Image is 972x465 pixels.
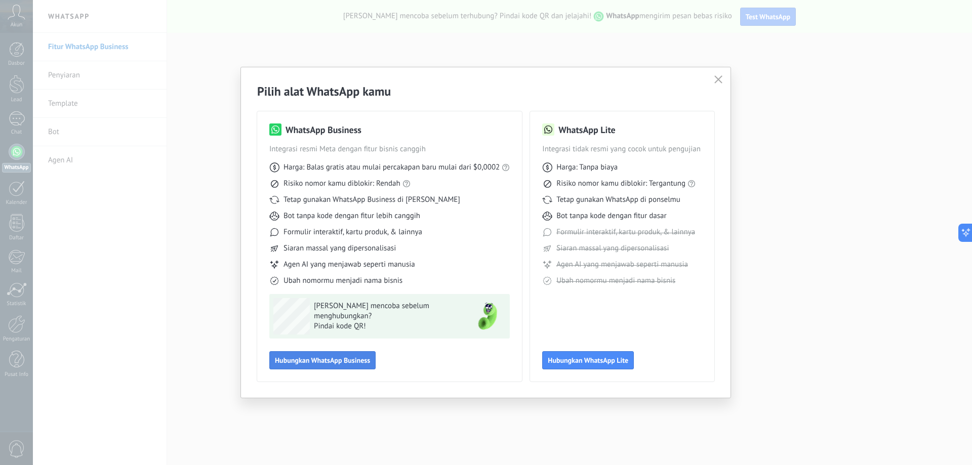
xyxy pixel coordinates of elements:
[283,162,500,173] span: Harga: Balas gratis atau mulai percakapan baru mulai dari $0,0002
[314,321,462,331] span: Pindai kode QR!
[269,351,376,369] button: Hubungkan WhatsApp Business
[286,123,361,136] h3: WhatsApp Business
[556,276,675,286] span: Ubah nomormu menjadi nama bisnis
[556,195,680,205] span: Tetap gunakan WhatsApp di ponselmu
[283,179,400,189] span: Risiko nomor kamu diblokir: Rendah
[556,227,695,237] span: Formulir interaktif, kartu produk, & lainnya
[556,179,685,189] span: Risiko nomor kamu diblokir: Tergantung
[556,243,669,253] span: Siaran massal yang dipersonalisasi
[283,260,415,270] span: Agen AI yang menjawab seperti manusia
[257,83,714,99] h2: Pilih alat WhatsApp kamu
[556,211,666,221] span: Bot tanpa kode dengan fitur dasar
[469,298,506,334] img: green-phone.png
[542,351,634,369] button: Hubungkan WhatsApp Lite
[314,301,462,321] span: [PERSON_NAME] mencoba sebelum menghubungkan?
[542,144,702,154] span: Integrasi tidak resmi yang cocok untuk pengujian
[283,195,460,205] span: Tetap gunakan WhatsApp Business di [PERSON_NAME]
[283,276,402,286] span: Ubah nomormu menjadi nama bisnis
[275,357,370,364] span: Hubungkan WhatsApp Business
[548,357,628,364] span: Hubungkan WhatsApp Lite
[558,123,615,136] h3: WhatsApp Lite
[283,227,422,237] span: Formulir interaktif, kartu produk, & lainnya
[556,162,618,173] span: Harga: Tanpa biaya
[556,260,688,270] span: Agen AI yang menjawab seperti manusia
[283,243,396,253] span: Siaran massal yang dipersonalisasi
[283,211,420,221] span: Bot tanpa kode dengan fitur lebih canggih
[269,144,510,154] span: Integrasi resmi Meta dengan fitur bisnis canggih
